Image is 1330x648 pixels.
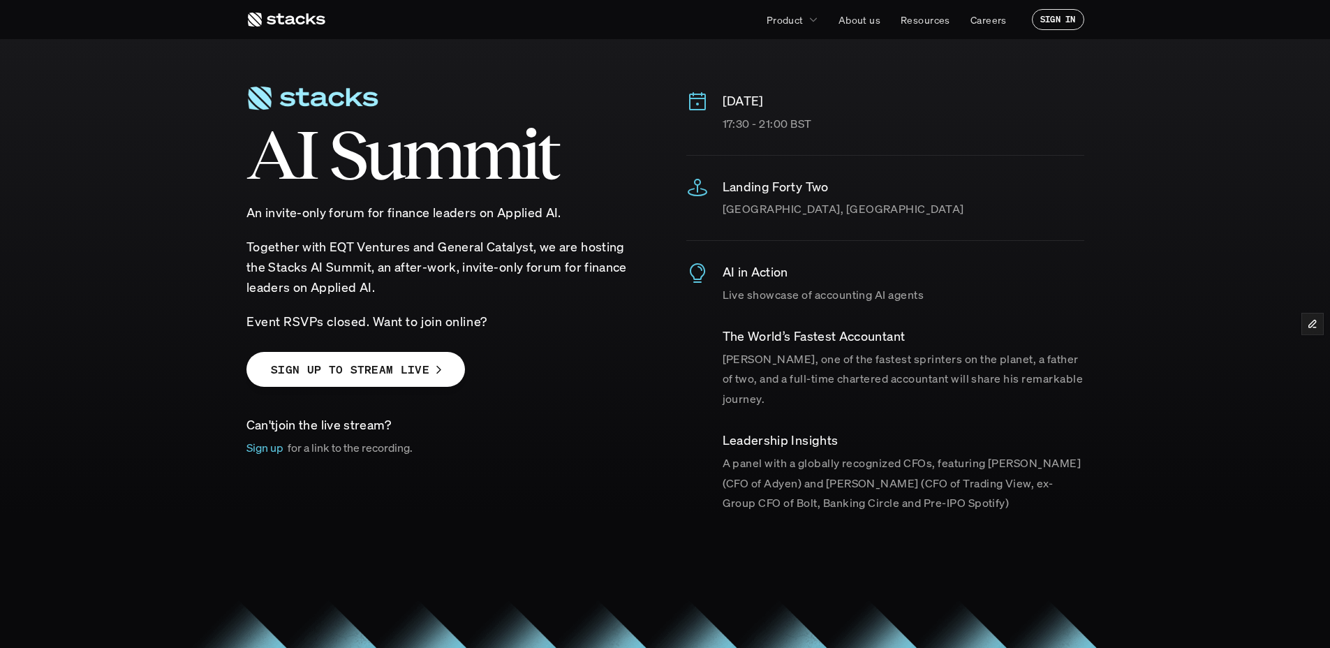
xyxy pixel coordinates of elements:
[402,123,461,186] span: m
[767,13,804,27] p: Product
[365,123,402,186] span: u
[246,237,644,297] p: ​Together with EQT Ventures and General Catalyst, we are hosting the Stacks AI Summit, an after-w...
[1032,9,1084,30] a: SIGN IN
[723,453,1084,513] p: A panel with a globally recognized CFOs, featuring [PERSON_NAME] (CFO of Adyen) and [PERSON_NAME]...
[723,262,1084,282] p: AI in Action
[723,114,1084,134] p: 17:30 - 21:00 BST
[1302,314,1323,334] button: Edit Framer Content
[723,199,1084,219] p: [GEOGRAPHIC_DATA], [GEOGRAPHIC_DATA]
[901,13,950,27] p: Resources
[246,311,644,332] p: Event RSVPs closed. Want to join online?
[246,416,276,433] span: Can't
[246,415,644,435] p: join the live stream?
[838,13,880,27] p: About us
[295,123,316,186] span: I
[1040,15,1076,24] p: SIGN IN
[246,438,283,458] p: Sign up
[328,123,365,186] span: S
[288,438,413,458] p: for a link to the recording.
[962,7,1015,32] a: Careers
[723,177,1084,197] p: Landing Forty Two
[723,285,1084,305] p: Live showcase of accounting AI agents
[970,13,1007,27] p: Careers
[246,202,644,223] p: An invite-only forum for finance leaders on Applied AI.
[723,91,1084,111] p: [DATE]
[461,123,521,186] span: m
[892,7,959,32] a: Resources
[830,7,889,32] a: About us
[537,123,557,186] span: t
[723,430,1084,450] p: ​Leadership Insights
[246,123,295,186] span: A
[723,349,1084,409] p: [PERSON_NAME], one of the fastest sprinters on the planet, a father of two, and a full-time chart...
[271,360,429,380] p: SIGN UP TO STREAM LIVE
[723,326,1084,346] p: ​The World’s Fastest Accountant
[521,123,537,186] span: i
